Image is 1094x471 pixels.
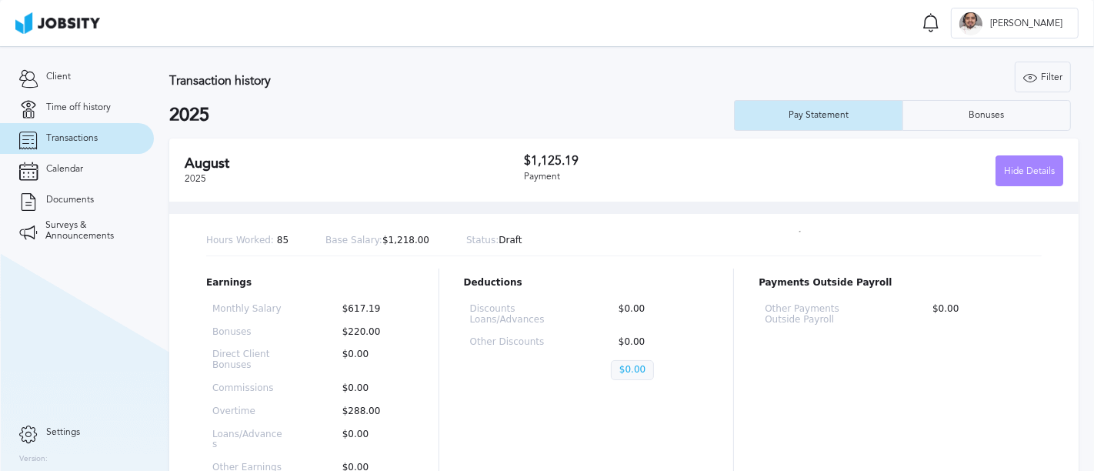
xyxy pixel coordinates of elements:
[206,235,289,246] p: 85
[46,102,111,113] span: Time off history
[46,195,94,205] span: Documents
[996,156,1062,187] div: Hide Details
[611,360,654,380] p: $0.00
[611,304,702,326] p: $0.00
[185,155,524,172] h2: August
[46,427,80,438] span: Settings
[325,235,429,246] p: $1,218.00
[902,100,1071,131] button: Bonuses
[470,337,562,348] p: Other Discounts
[951,8,1079,38] button: D[PERSON_NAME]
[212,383,285,394] p: Commissions
[335,383,408,394] p: $0.00
[46,133,98,144] span: Transactions
[325,235,382,246] span: Base Salary:
[959,12,982,35] div: D
[734,100,902,131] button: Pay Statement
[46,72,71,82] span: Client
[466,235,522,246] p: Draft
[759,278,1042,289] p: Payments Outside Payroll
[45,220,135,242] span: Surveys & Announcements
[982,18,1070,29] span: [PERSON_NAME]
[185,173,206,184] span: 2025
[961,110,1012,121] div: Bonuses
[1016,62,1070,93] div: Filter
[46,164,83,175] span: Calendar
[335,327,408,338] p: $220.00
[611,337,702,348] p: $0.00
[996,155,1063,186] button: Hide Details
[335,429,408,451] p: $0.00
[925,304,1036,326] p: $0.00
[15,12,100,34] img: ab4bad089aa723f57921c736e9817d99.png
[19,455,48,464] label: Version:
[335,406,408,417] p: $288.00
[169,74,662,88] h3: Transaction history
[206,235,274,246] span: Hours Worked:
[1015,62,1071,92] button: Filter
[470,304,562,326] p: Discounts Loans/Advances
[212,429,285,451] p: Loans/Advances
[212,406,285,417] p: Overtime
[212,349,285,371] p: Direct Client Bonuses
[206,278,414,289] p: Earnings
[212,304,285,315] p: Monthly Salary
[464,278,709,289] p: Deductions
[524,172,794,182] div: Payment
[765,304,876,326] p: Other Payments Outside Payroll
[335,349,408,371] p: $0.00
[335,304,408,315] p: $617.19
[466,235,499,246] span: Status:
[781,110,856,121] div: Pay Statement
[169,105,734,126] h2: 2025
[212,327,285,338] p: Bonuses
[524,154,794,168] h3: $1,125.19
